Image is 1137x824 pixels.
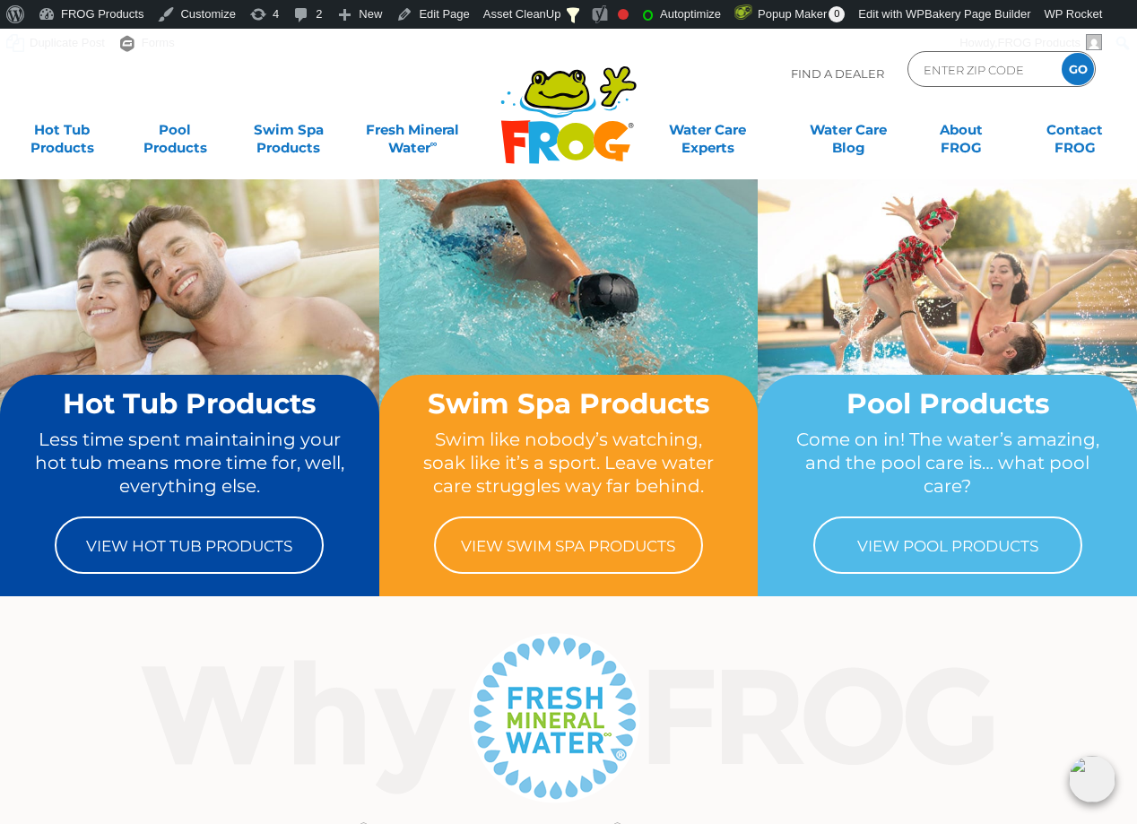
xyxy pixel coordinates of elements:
[953,29,1109,57] a: Howdy,
[1031,112,1119,148] a: ContactFROG
[30,29,105,57] span: Duplicate Post
[998,36,1081,49] span: FROG Products
[792,428,1103,499] p: Come on in! The water’s amazing, and the pool care is… what pool care?
[142,29,175,57] span: Forms
[55,516,324,574] a: View Hot Tub Products
[758,178,1137,462] img: home-banner-pool-short
[829,6,845,22] span: 0
[430,137,438,150] sup: ∞
[358,112,468,148] a: Fresh MineralWater∞
[434,516,703,574] a: View Swim Spa Products
[1069,756,1115,802] img: openIcon
[618,9,629,20] div: Focus keyphrase not set
[922,56,1043,82] input: Zip Code Form
[804,112,892,148] a: Water CareBlog
[413,388,725,419] h2: Swim Spa Products
[245,112,333,148] a: Swim SpaProducts
[131,112,219,148] a: PoolProducts
[106,628,1032,807] img: Why Frog
[34,388,345,419] h2: Hot Tub Products
[1062,53,1094,85] input: GO
[413,428,725,499] p: Swim like nobody’s watching, soak like it’s a sport. Leave water care struggles way far behind.
[792,388,1103,419] h2: Pool Products
[379,178,759,462] img: home-banner-swim-spa-short
[917,112,1005,148] a: AboutFROG
[791,51,884,96] p: Find A Dealer
[813,516,1082,574] a: View Pool Products
[636,112,779,148] a: Water CareExperts
[18,112,106,148] a: Hot TubProducts
[34,428,345,499] p: Less time spent maintaining your hot tub means more time for, well, everything else.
